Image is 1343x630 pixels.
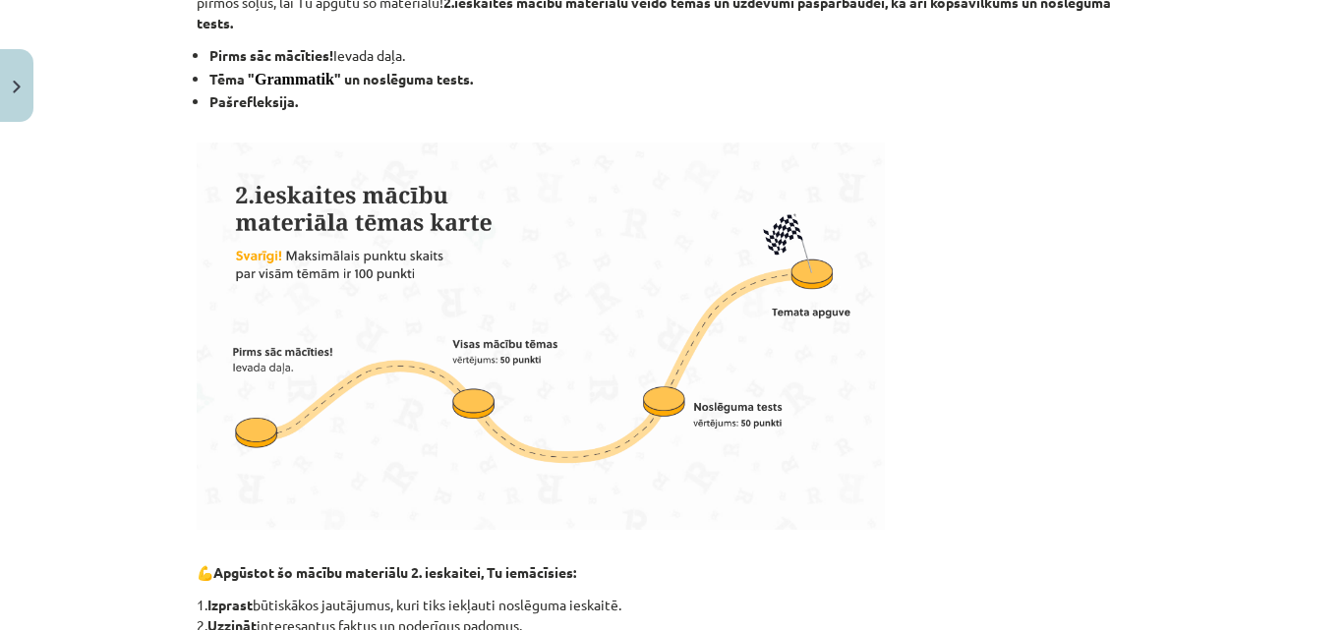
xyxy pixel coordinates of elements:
strong: Tēma " [209,70,255,87]
b: Pašrefleksija. [209,92,298,110]
img: icon-close-lesson-0947bae3869378f0d4975bcd49f059093ad1ed9edebbc8119c70593378902aed.svg [13,81,21,93]
p: 💪 [197,542,1146,583]
strong: " un noslēguma tests. [334,70,473,87]
span: Grammatik [255,71,334,87]
b: Pirms sāc mācīties! [209,46,333,64]
b: Apgūstot šo mācību materiālu 2. ieskaitei, Tu iemācīsies: [213,563,576,581]
li: Ievada daļa. [209,45,1146,66]
b: Izprast [207,596,253,613]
